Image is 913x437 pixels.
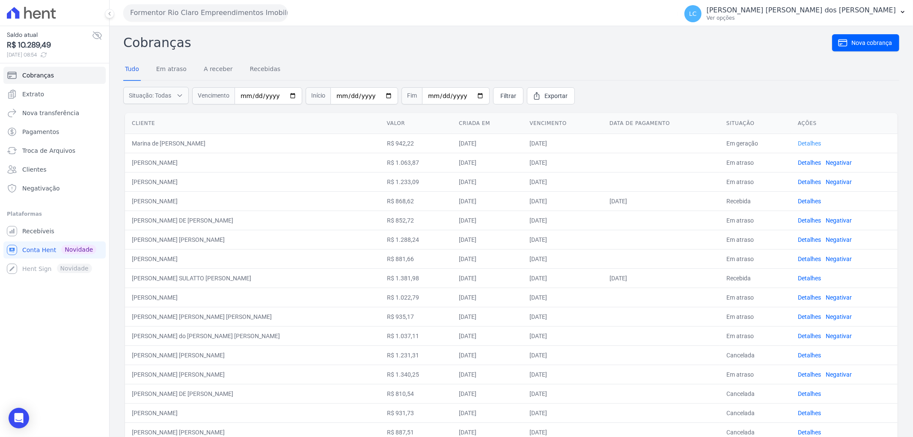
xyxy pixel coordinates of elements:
th: Situação [720,113,791,134]
td: [DATE] [452,268,523,288]
a: Extrato [3,86,106,103]
a: Negativação [3,180,106,197]
td: Cancelada [720,384,791,403]
td: [DATE] [523,211,603,230]
td: Em atraso [720,249,791,268]
th: Ações [791,113,898,134]
span: LC [689,11,697,17]
a: Negativar [826,294,852,301]
td: Em atraso [720,172,791,191]
span: Novidade [61,245,96,254]
a: Detalhes [798,352,821,359]
td: [DATE] [523,249,603,268]
a: A receber [202,59,235,81]
a: Detalhes [798,371,821,378]
td: [DATE] [452,134,523,153]
a: Detalhes [798,217,821,224]
td: Em atraso [720,230,791,249]
div: Open Intercom Messenger [9,408,29,428]
span: Início [306,87,330,104]
a: Tudo [123,59,141,81]
td: Em atraso [720,307,791,326]
td: [DATE] [523,345,603,365]
a: Detalhes [798,140,821,147]
a: Detalhes [798,198,821,205]
span: Nova cobrança [851,39,892,47]
td: R$ 868,62 [380,191,452,211]
td: [PERSON_NAME] DE [PERSON_NAME] [125,384,380,403]
span: Troca de Arquivos [22,146,75,155]
td: [DATE] [523,153,603,172]
td: Em atraso [720,153,791,172]
th: Cliente [125,113,380,134]
td: [DATE] [523,230,603,249]
td: [PERSON_NAME] DE [PERSON_NAME] [125,211,380,230]
a: Detalhes [798,256,821,262]
span: Nova transferência [22,109,79,117]
td: [DATE] [452,384,523,403]
td: [DATE] [523,191,603,211]
td: [DATE] [452,249,523,268]
td: [PERSON_NAME] [125,249,380,268]
td: R$ 852,72 [380,211,452,230]
td: [PERSON_NAME] [125,288,380,307]
td: [DATE] [452,307,523,326]
td: R$ 1.231,31 [380,345,452,365]
span: Vencimento [192,87,235,104]
td: [PERSON_NAME] do [PERSON_NAME] [PERSON_NAME] [125,326,380,345]
a: Negativar [826,217,852,224]
nav: Sidebar [7,67,102,277]
a: Negativar [826,178,852,185]
span: Extrato [22,90,44,98]
td: [DATE] [452,365,523,384]
a: Recebidas [248,59,283,81]
td: R$ 1.037,11 [380,326,452,345]
span: Filtrar [500,92,516,100]
a: Negativar [826,371,852,378]
span: R$ 10.289,49 [7,39,92,51]
td: [PERSON_NAME] [PERSON_NAME] [PERSON_NAME] [125,307,380,326]
a: Exportar [527,87,575,104]
a: Filtrar [493,87,523,104]
button: Situação: Todas [123,87,189,104]
button: Formentor Rio Claro Empreendimentos Imobiliários (Rio Claro) [123,4,288,21]
td: R$ 1.340,25 [380,365,452,384]
td: Em geração [720,134,791,153]
p: [PERSON_NAME] [PERSON_NAME] dos [PERSON_NAME] [707,6,896,15]
td: Recebida [720,268,791,288]
td: R$ 1.381,98 [380,268,452,288]
a: Cobranças [3,67,106,84]
a: Detalhes [798,410,821,416]
a: Em atraso [155,59,188,81]
td: R$ 1.288,24 [380,230,452,249]
td: Recebida [720,191,791,211]
a: Nova cobrança [832,34,899,51]
a: Detalhes [798,294,821,301]
span: Conta Hent [22,246,56,254]
a: Conta Hent Novidade [3,241,106,259]
td: [DATE] [452,230,523,249]
a: Negativar [826,313,852,320]
span: Exportar [544,92,568,100]
td: [PERSON_NAME] [125,191,380,211]
td: R$ 935,17 [380,307,452,326]
td: [DATE] [523,288,603,307]
td: Marina de [PERSON_NAME] [125,134,380,153]
td: [DATE] [452,345,523,365]
td: Cancelada [720,403,791,422]
span: Situação: Todas [129,91,171,100]
a: Troca de Arquivos [3,142,106,159]
td: [DATE] [523,365,603,384]
td: R$ 810,54 [380,384,452,403]
span: Recebíveis [22,227,54,235]
td: [DATE] [452,153,523,172]
a: Detalhes [798,313,821,320]
th: Data de pagamento [603,113,720,134]
td: [PERSON_NAME] SULATTO [PERSON_NAME] [125,268,380,288]
p: Ver opções [707,15,896,21]
td: Em atraso [720,288,791,307]
td: [DATE] [523,268,603,288]
span: Saldo atual [7,30,92,39]
a: Detalhes [798,333,821,339]
td: R$ 1.022,79 [380,288,452,307]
